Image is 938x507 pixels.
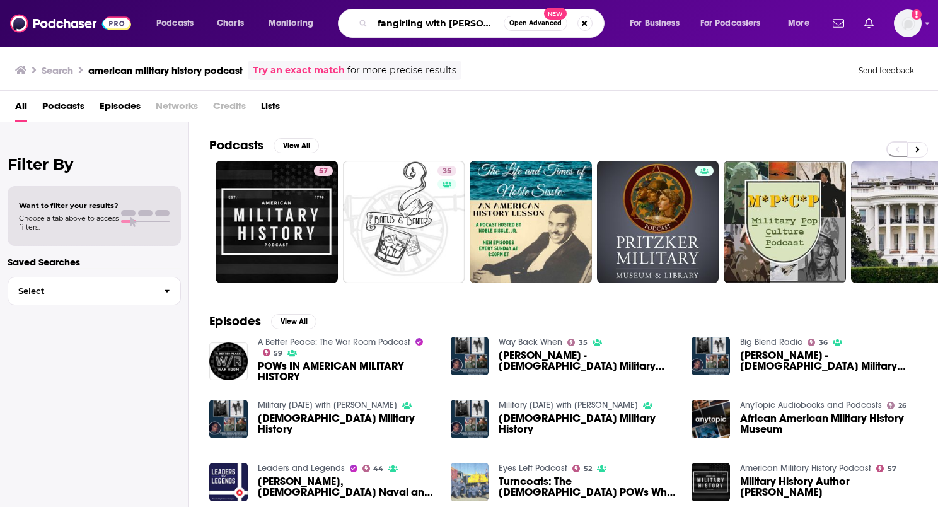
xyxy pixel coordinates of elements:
span: Monitoring [269,15,313,32]
a: A Better Peace: The War Room Podcast [258,337,410,347]
a: African American Military History Museum [740,413,918,434]
span: Open Advanced [509,20,562,26]
a: Show notifications dropdown [828,13,849,34]
a: 57 [216,161,338,283]
a: EpisodesView All [209,313,316,329]
span: For Business [630,15,680,32]
h2: Podcasts [209,137,263,153]
img: Podchaser - Follow, Share and Rate Podcasts [10,11,131,35]
button: Select [8,277,181,305]
a: 35 [343,161,465,283]
span: 35 [443,165,451,178]
a: Big Blend Radio [740,337,802,347]
span: for more precise results [347,63,456,78]
img: User Profile [894,9,922,37]
span: Charts [217,15,244,32]
a: Episodes [100,96,141,122]
span: 57 [888,466,896,472]
a: PodcastsView All [209,137,319,153]
span: Credits [213,96,246,122]
span: [DEMOGRAPHIC_DATA] Military History [258,413,436,434]
button: View All [271,314,316,329]
a: Dr. Craig Symonds, American Naval and Military History [258,476,436,498]
a: Military History Author Jay Wertz [740,476,918,498]
a: Eyes Left Podcast [499,463,567,474]
a: All [15,96,27,122]
img: African American Military History [451,400,489,438]
a: 57 [314,166,333,176]
span: Turncoats: The [DEMOGRAPHIC_DATA] POWs Who Joined Their Captors [Radical Military History] [499,476,676,498]
button: Open AdvancedNew [504,16,567,31]
a: African American Military History [499,413,676,434]
a: African American Military History [258,413,436,434]
a: Leaders and Legends [258,463,345,474]
a: Way Back When [499,337,562,347]
a: African American Military History [209,400,248,438]
span: Want to filter your results? [19,201,119,210]
span: 59 [274,351,282,356]
a: 59 [263,349,283,356]
a: Show notifications dropdown [859,13,879,34]
img: Mike Guardia - African American Military History [451,337,489,375]
span: 26 [898,403,906,409]
a: Try an exact match [253,63,345,78]
svg: Add a profile image [912,9,922,20]
button: Show profile menu [894,9,922,37]
a: 35 [437,166,456,176]
button: open menu [621,13,695,33]
span: Logged in as KSteele [894,9,922,37]
a: Military Monday with Mike Guardia [499,400,638,411]
span: Networks [156,96,198,122]
a: 52 [572,465,592,472]
span: New [544,8,567,20]
a: 35 [567,339,588,346]
div: Search podcasts, credits, & more... [350,9,617,38]
img: Dr. Craig Symonds, American Naval and Military History [209,463,248,501]
p: Saved Searches [8,256,181,268]
a: 57 [876,465,896,472]
a: Podcasts [42,96,84,122]
button: open menu [779,13,825,33]
h3: Search [42,64,73,76]
a: 44 [362,465,384,472]
span: Military History Author [PERSON_NAME] [740,476,918,498]
span: 44 [373,466,383,472]
span: 52 [584,466,592,472]
span: [PERSON_NAME] - [DEMOGRAPHIC_DATA] Military History [499,350,676,371]
a: POWs IN AMERICAN MILITARY HISTORY [209,342,248,381]
span: Podcasts [156,15,194,32]
a: POWs IN AMERICAN MILITARY HISTORY [258,361,436,382]
span: [DEMOGRAPHIC_DATA] Military History [499,413,676,434]
input: Search podcasts, credits, & more... [373,13,504,33]
a: Military Monday with Mike Guardia [258,400,397,411]
a: Lists [261,96,280,122]
a: Mike Guardia - African American Military History [740,350,918,371]
a: AnyTopic Audiobooks and Podcasts [740,400,882,411]
a: American Military History Podcast [740,463,871,474]
span: [PERSON_NAME], [DEMOGRAPHIC_DATA] Naval and Military History [258,476,436,498]
img: Military History Author Jay Wertz [692,463,730,501]
img: Mike Guardia - African American Military History [692,337,730,375]
span: 57 [319,165,328,178]
a: Charts [209,13,252,33]
span: More [788,15,809,32]
button: Send feedback [855,65,918,76]
img: Turncoats: The American POWs Who Joined Their Captors [Radical Military History] [451,463,489,501]
button: open menu [692,13,779,33]
img: African American Military History Museum [692,400,730,438]
span: Choose a tab above to access filters. [19,214,119,231]
h2: Filter By [8,155,181,173]
a: Turncoats: The American POWs Who Joined Their Captors [Radical Military History] [499,476,676,498]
